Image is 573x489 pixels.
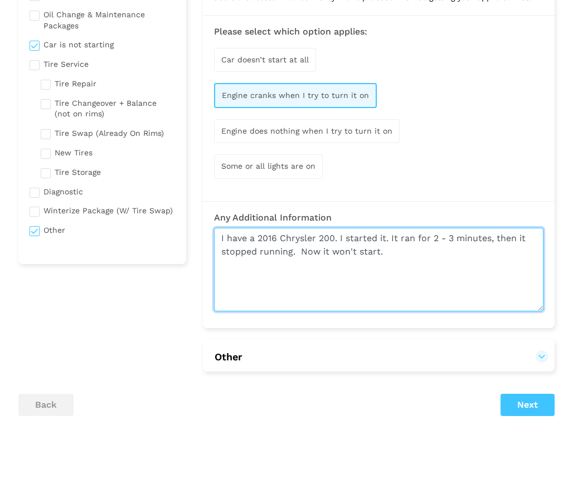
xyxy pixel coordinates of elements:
button: Other [214,350,543,364]
button: Next [501,394,555,416]
button: back [18,394,74,416]
h3: Any Additional Information [214,213,543,223]
span: Car doesn’t start at all [221,55,309,64]
span: Engine cranks when I try to turn it on [222,91,369,100]
span: Engine does nothing when I try to turn it on [221,126,392,135]
span: Some or all lights are on [221,162,315,170]
h3: Please select which option applies: [214,27,543,37]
